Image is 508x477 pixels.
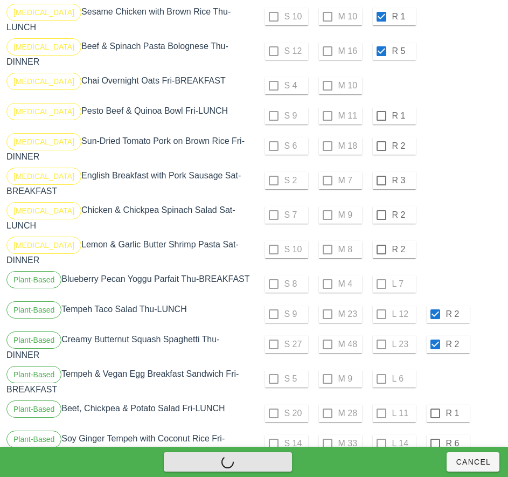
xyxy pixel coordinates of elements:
[446,339,468,350] label: R 2
[13,272,54,288] span: Plant-Based
[13,302,54,318] span: Plant-Based
[13,203,74,219] span: [MEDICAL_DATA]
[446,438,468,449] label: R 6
[4,101,254,131] div: Pesto Beef & Quinoa Bowl Fri-LUNCH
[13,103,74,120] span: [MEDICAL_DATA]
[4,364,254,398] div: Tempeh & Vegan Egg Breakfast Sandwich Fri-BREAKFAST
[13,401,54,417] span: Plant-Based
[13,431,54,447] span: Plant-Based
[13,168,74,184] span: [MEDICAL_DATA]
[4,131,254,165] div: Sun-Dried Tomato Pork on Brown Rice Fri-DINNER
[447,452,499,472] button: Cancel
[13,134,74,150] span: [MEDICAL_DATA]
[4,299,254,329] div: Tempeh Taco Salad Thu-LUNCH
[4,36,254,71] div: Beef & Spinach Pasta Bolognese Thu-DINNER
[392,11,414,22] label: R 1
[13,73,74,89] span: [MEDICAL_DATA]
[4,269,254,299] div: Blueberry Pecan Yoggu Parfait Thu-BREAKFAST
[392,110,414,121] label: R 1
[4,165,254,200] div: English Breakfast with Pork Sausage Sat-BREAKFAST
[392,244,414,255] label: R 2
[4,200,254,234] div: Chicken & Chickpea Spinach Salad Sat-LUNCH
[4,398,254,428] div: Beet, Chickpea & Potato Salad Fri-LUNCH
[455,458,491,466] span: Cancel
[13,39,74,55] span: [MEDICAL_DATA]
[392,141,414,151] label: R 2
[13,237,74,253] span: [MEDICAL_DATA]
[4,428,254,463] div: Soy Ginger Tempeh with Coconut Rice Fri-DINNER
[13,332,54,348] span: Plant-Based
[13,367,54,383] span: Plant-Based
[4,71,254,101] div: Chai Overnight Oats Fri-BREAKFAST
[446,309,468,320] label: R 2
[4,234,254,269] div: Lemon & Garlic Butter Shrimp Pasta Sat-DINNER
[4,329,254,364] div: Creamy Butternut Squash Spaghetti Thu-DINNER
[446,408,468,419] label: R 1
[392,210,414,220] label: R 2
[392,175,414,186] label: R 3
[392,46,414,57] label: R 5
[4,2,254,36] div: Sesame Chicken with Brown Rice Thu-LUNCH
[13,4,74,20] span: [MEDICAL_DATA]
